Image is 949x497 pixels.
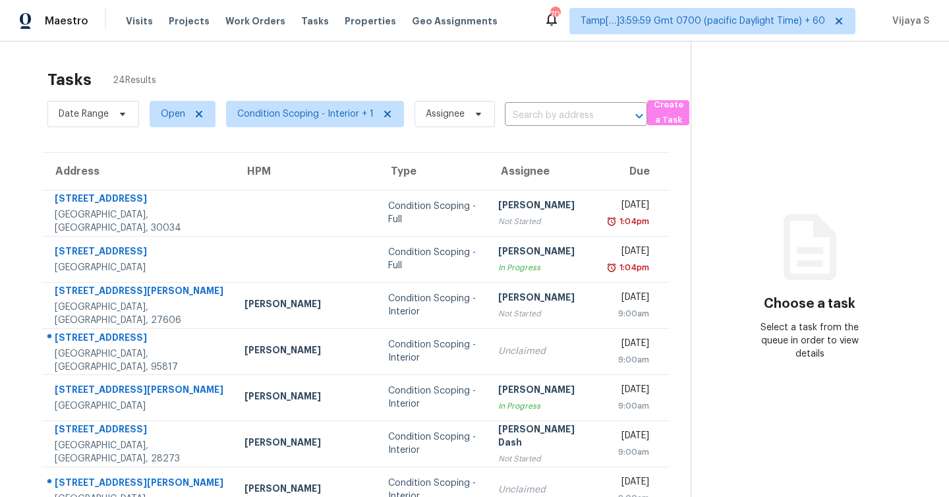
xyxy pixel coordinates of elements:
[647,100,689,125] button: Create a Task
[505,105,610,126] input: Search by address
[606,261,617,274] img: Overdue Alarm Icon
[600,153,670,190] th: Due
[388,246,477,272] div: Condition Scoping - Full
[55,423,223,439] div: [STREET_ADDRESS]
[234,153,377,190] th: HPM
[225,15,285,28] span: Work Orders
[55,208,223,235] div: [GEOGRAPHIC_DATA], [GEOGRAPHIC_DATA], 30034
[498,423,590,452] div: [PERSON_NAME] Dash
[55,383,223,399] div: [STREET_ADDRESS][PERSON_NAME]
[606,215,617,228] img: Overdue Alarm Icon
[498,245,590,261] div: [PERSON_NAME]
[301,16,329,26] span: Tasks
[412,15,498,28] span: Geo Assignments
[55,284,223,301] div: [STREET_ADDRESS][PERSON_NAME]
[617,261,649,274] div: 1:04pm
[388,200,477,226] div: Condition Scoping - Full
[55,476,223,492] div: [STREET_ADDRESS][PERSON_NAME]
[345,15,396,28] span: Properties
[611,383,649,399] div: [DATE]
[244,343,366,360] div: [PERSON_NAME]
[611,399,649,413] div: 9:00am
[47,73,92,86] h2: Tasks
[169,15,210,28] span: Projects
[611,429,649,446] div: [DATE]
[764,297,855,310] h3: Choose a task
[113,74,156,87] span: 24 Results
[550,8,560,21] div: 704
[630,107,648,125] button: Open
[887,15,929,28] span: Vijaya S
[45,15,88,28] span: Maestro
[237,107,374,121] span: Condition Scoping - Interior + 1
[498,483,590,496] div: Unclaimed
[498,291,590,307] div: [PERSON_NAME]
[581,15,825,28] span: Tamp[…]3:59:59 Gmt 0700 (pacific Daylight Time) + 60
[378,153,488,190] th: Type
[55,245,223,261] div: [STREET_ADDRESS]
[388,292,477,318] div: Condition Scoping - Interior
[388,384,477,411] div: Condition Scoping - Interior
[55,439,223,465] div: [GEOGRAPHIC_DATA], [GEOGRAPHIC_DATA], 28273
[498,261,590,274] div: In Progress
[611,198,649,215] div: [DATE]
[611,307,649,320] div: 9:00am
[55,331,223,347] div: [STREET_ADDRESS]
[617,215,649,228] div: 1:04pm
[244,297,366,314] div: [PERSON_NAME]
[161,107,185,121] span: Open
[611,353,649,366] div: 9:00am
[426,107,465,121] span: Assignee
[611,245,649,261] div: [DATE]
[388,430,477,457] div: Condition Scoping - Interior
[751,321,869,361] div: Select a task from the queue in order to view details
[498,452,590,465] div: Not Started
[611,475,649,492] div: [DATE]
[654,98,683,128] span: Create a Task
[55,399,223,413] div: [GEOGRAPHIC_DATA]
[55,301,223,327] div: [GEOGRAPHIC_DATA], [GEOGRAPHIC_DATA], 27606
[55,192,223,208] div: [STREET_ADDRESS]
[498,198,590,215] div: [PERSON_NAME]
[244,436,366,452] div: [PERSON_NAME]
[126,15,153,28] span: Visits
[388,338,477,365] div: Condition Scoping - Interior
[611,446,649,459] div: 9:00am
[611,291,649,307] div: [DATE]
[55,347,223,374] div: [GEOGRAPHIC_DATA], [GEOGRAPHIC_DATA], 95817
[498,345,590,358] div: Unclaimed
[42,153,234,190] th: Address
[611,337,649,353] div: [DATE]
[59,107,109,121] span: Date Range
[244,390,366,406] div: [PERSON_NAME]
[498,215,590,228] div: Not Started
[498,307,590,320] div: Not Started
[498,383,590,399] div: [PERSON_NAME]
[488,153,600,190] th: Assignee
[498,399,590,413] div: In Progress
[55,261,223,274] div: [GEOGRAPHIC_DATA]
